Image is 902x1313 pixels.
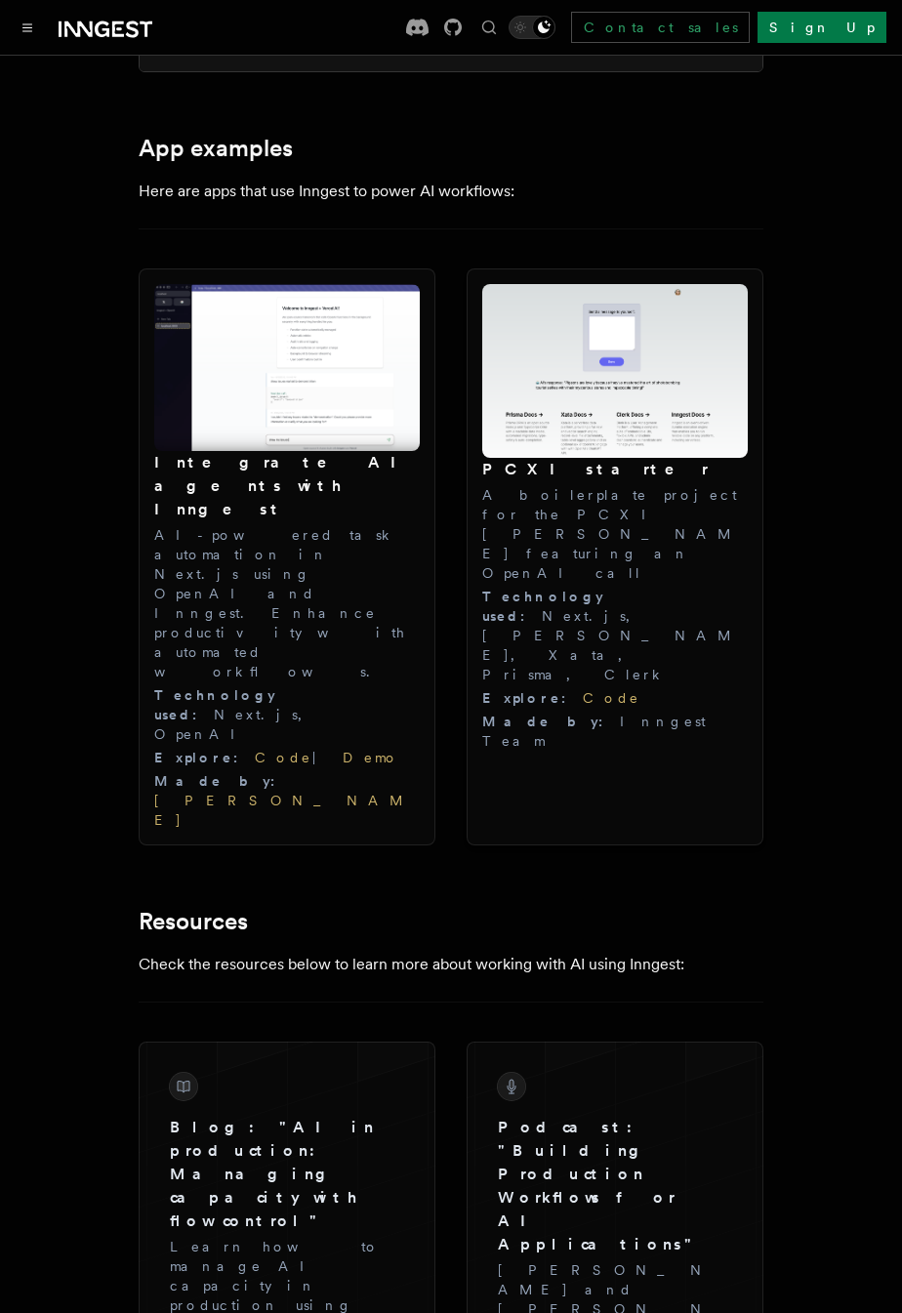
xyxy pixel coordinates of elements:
[509,16,555,39] button: Toggle dark mode
[498,1116,732,1256] h3: Podcast: "Building Production Workflows for AI Applications"
[170,1116,404,1233] h3: Blog: "AI in production: Managing capacity with flow control"
[154,685,420,744] div: Next.js, OpenAI
[16,16,39,39] button: Toggle navigation
[154,748,420,767] div: |
[154,687,275,722] span: Technology used :
[482,587,748,684] div: Next.js, [PERSON_NAME], Xata, Prisma, Clerk
[482,458,748,481] h3: PCXI starter
[343,750,399,765] a: Demo
[154,750,255,765] span: Explore :
[571,12,750,43] a: Contact sales
[758,12,886,43] a: Sign Up
[154,793,411,828] a: [PERSON_NAME]
[482,284,748,459] img: PCXI starter
[154,284,420,451] img: Integrate AI agents with Inngest
[139,908,248,935] a: Resources
[154,451,420,521] h3: Integrate AI agents with Inngest
[482,712,748,751] div: Inngest Team
[255,750,312,765] a: Code
[482,485,748,583] p: A boilerplate project for the PCXI [PERSON_NAME] featuring an OpenAI call
[482,690,583,706] span: Explore :
[139,951,763,978] p: Check the resources below to learn more about working with AI using Inngest:
[154,525,420,681] p: AI-powered task automation in Next.js using OpenAI and Inngest. Enhance productivity with automat...
[477,16,501,39] button: Find something...
[583,690,640,706] a: Code
[154,773,292,789] span: Made by :
[482,714,620,729] span: Made by :
[482,589,603,624] span: Technology used :
[139,135,293,162] a: App examples
[139,178,763,205] p: Here are apps that use Inngest to power AI workflows:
